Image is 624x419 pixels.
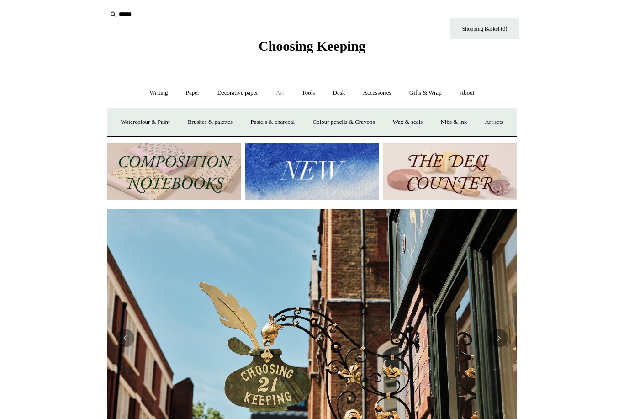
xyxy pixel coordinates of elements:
[142,81,176,105] a: Writing
[490,329,508,347] button: Next
[294,81,323,105] a: Tools
[245,143,379,201] img: New.jpg__PID:f73bdf93-380a-4a35-bcfe-7823039498e1
[112,110,178,134] a: Watercolour & Paint
[450,18,519,39] a: Shopping Basket (0)
[178,81,208,105] a: Paper
[401,81,450,105] a: Gifts & Wrap
[259,38,365,53] span: Choosing Keeping
[268,81,292,105] a: Art
[385,110,431,134] a: Wax & seals
[107,143,241,201] img: 202302 Composition ledgers.jpg__PID:69722ee6-fa44-49dd-a067-31375e5d54ec
[451,81,483,105] a: About
[180,110,241,134] a: Brushes & palettes
[304,110,383,134] a: Colour pencils & Crayons
[116,329,134,347] button: Previous
[476,110,511,134] a: Art sets
[432,110,475,134] a: Nibs & ink
[209,81,266,105] a: Decorative paper
[383,143,517,201] img: The Deli Counter
[259,46,365,52] a: Choosing Keeping
[325,81,354,105] a: Desk
[355,81,400,105] a: Accessories
[242,110,303,134] a: Pastels & charcoal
